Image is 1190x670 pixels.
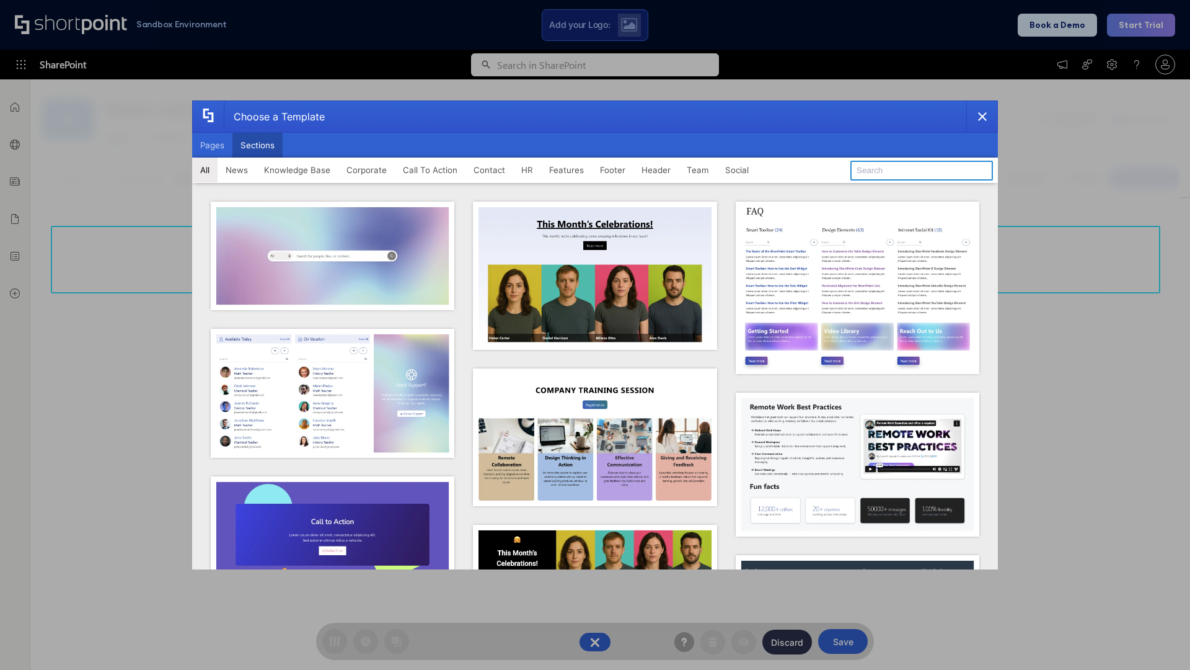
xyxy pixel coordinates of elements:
[592,158,633,182] button: Footer
[395,158,465,182] button: Call To Action
[256,158,338,182] button: Knowledge Base
[192,158,218,182] button: All
[218,158,256,182] button: News
[633,158,679,182] button: Header
[192,133,232,158] button: Pages
[192,100,998,569] div: template selector
[465,158,513,182] button: Contact
[850,161,993,181] input: Search
[232,133,283,158] button: Sections
[1128,610,1190,670] iframe: Chat Widget
[224,101,325,132] div: Choose a Template
[679,158,717,182] button: Team
[541,158,592,182] button: Features
[338,158,395,182] button: Corporate
[717,158,757,182] button: Social
[513,158,541,182] button: HR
